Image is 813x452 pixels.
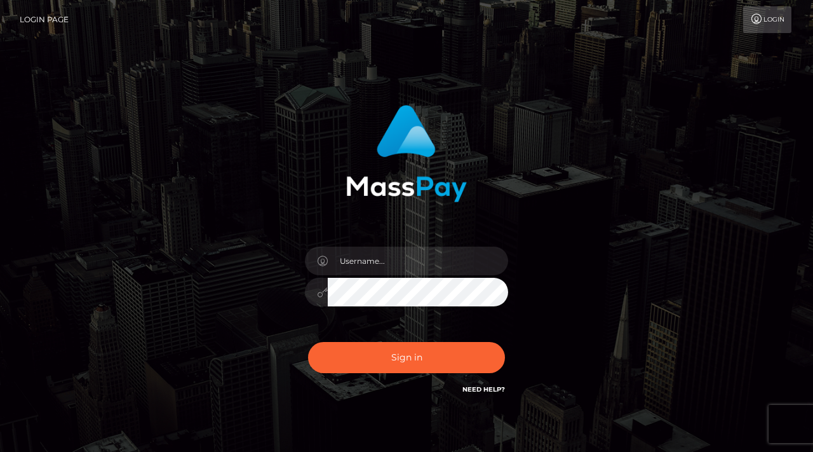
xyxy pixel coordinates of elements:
[743,6,791,33] a: Login
[308,342,505,373] button: Sign in
[328,247,508,275] input: Username...
[462,385,505,394] a: Need Help?
[20,6,69,33] a: Login Page
[346,105,467,202] img: MassPay Login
